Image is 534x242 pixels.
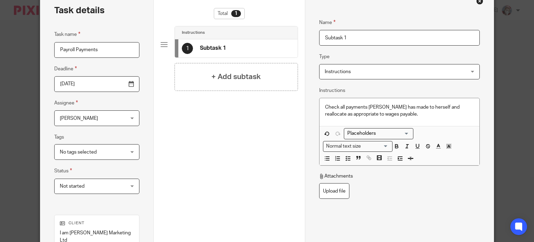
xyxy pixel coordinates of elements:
[325,104,474,118] p: Check all payments [PERSON_NAME] has made to herself and reallocate as appropriate to wages payable.
[54,30,80,38] label: Task name
[60,150,97,155] span: No tags selected
[319,53,330,60] label: Type
[182,43,193,54] div: 1
[60,116,98,121] span: [PERSON_NAME]
[214,8,245,19] div: Total
[54,167,72,175] label: Status
[60,184,84,189] span: Not started
[319,87,345,94] label: Instructions
[325,69,351,74] span: Instructions
[319,183,349,199] label: Upload file
[323,141,393,152] div: Search for option
[54,134,64,141] label: Tags
[323,141,393,152] div: Text styles
[319,18,335,26] label: Name
[344,128,413,139] div: Search for option
[54,76,139,92] input: Pick a date
[54,99,78,107] label: Assignee
[54,65,77,73] label: Deadline
[54,5,105,16] h2: Task details
[211,71,261,82] h4: + Add subtask
[200,45,226,52] h4: Subtask 1
[344,128,413,139] div: Placeholders
[231,10,241,17] div: 1
[345,130,409,137] input: Search for option
[182,30,205,36] h4: Instructions
[319,173,353,180] p: Attachments
[325,143,363,150] span: Normal text size
[60,220,134,226] p: Client
[54,42,139,58] input: Task name
[363,143,388,150] input: Search for option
